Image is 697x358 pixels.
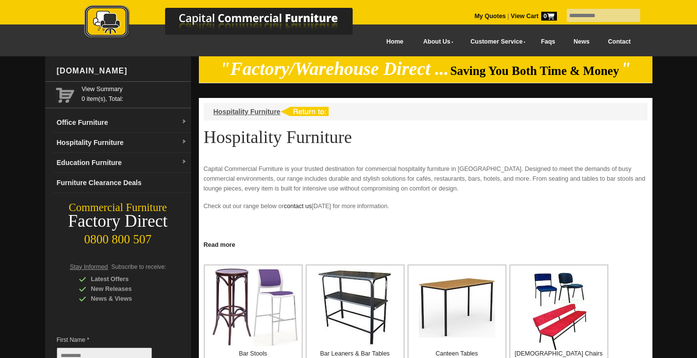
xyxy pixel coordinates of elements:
a: Hospitality Furnituredropdown [53,133,191,153]
div: New Releases [79,284,172,294]
img: Capital Commercial Furniture Logo [57,5,400,41]
a: View Summary [82,84,187,94]
div: [DOMAIN_NAME] [53,56,191,86]
span: 0 item(s), Total: [82,84,187,102]
span: Subscribe to receive: [111,263,166,270]
p: Check out our range below or [DATE] for more information. [204,201,648,221]
a: View Cart0 [509,13,556,20]
div: News & Views [79,294,172,304]
span: First Name * [57,335,167,345]
em: " [621,59,631,79]
span: Saving You Both Time & Money [450,64,619,77]
img: Church Chairs Pews [520,273,598,351]
a: Office Furnituredropdown [53,113,191,133]
a: About Us [412,31,459,53]
img: dropdown [181,159,187,165]
em: "Factory/Warehouse Direct ... [220,59,449,79]
span: Stay Informed [70,263,108,270]
img: dropdown [181,119,187,125]
a: News [564,31,599,53]
span: 0 [541,12,557,21]
a: Furniture Clearance Deals [53,173,191,193]
a: contact us [284,203,312,210]
img: Bar Leaners & Bar Tables [317,268,393,346]
a: Contact [599,31,640,53]
div: 0800 800 507 [45,228,191,246]
a: Click to read more [199,238,652,250]
a: Capital Commercial Furniture Logo [57,5,400,44]
a: Customer Service [459,31,531,53]
a: Faqs [532,31,565,53]
p: Capital Commercial Furniture is your trusted destination for commercial hospitality furniture in ... [204,164,648,193]
div: Commercial Furniture [45,201,191,215]
img: return to [280,107,329,116]
img: dropdown [181,139,187,145]
a: Education Furnituredropdown [53,153,191,173]
h1: Hospitality Furniture [204,128,648,146]
a: Hospitality Furniture [214,108,281,116]
strong: View Cart [511,13,557,20]
img: Canteen Tables [419,277,495,337]
a: My Quotes [475,13,506,20]
img: Bar Stools [208,268,299,346]
div: Factory Direct [45,215,191,228]
div: Latest Offers [79,274,172,284]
